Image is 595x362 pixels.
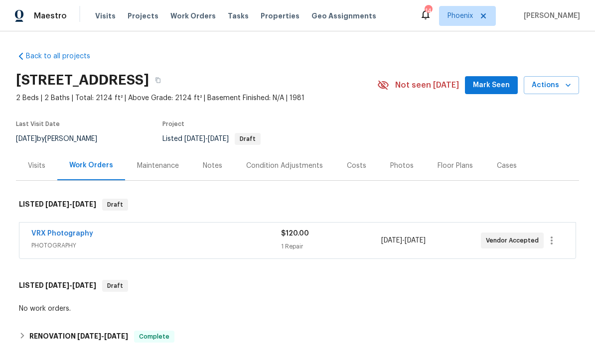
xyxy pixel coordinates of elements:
span: [DATE] [45,201,69,208]
span: - [77,333,128,340]
span: [DATE] [104,333,128,340]
h6: LISTED [19,199,96,211]
span: [DATE] [184,135,205,142]
span: [DATE] [381,237,402,244]
span: Maestro [34,11,67,21]
h2: [STREET_ADDRESS] [16,75,149,85]
span: Last Visit Date [16,121,60,127]
span: Work Orders [170,11,216,21]
span: [DATE] [208,135,229,142]
span: PHOTOGRAPHY [31,241,281,250]
div: Maintenance [137,161,179,171]
span: [DATE] [77,333,101,340]
div: Visits [28,161,45,171]
span: [PERSON_NAME] [520,11,580,21]
span: Actions [532,79,571,92]
span: Not seen [DATE] [395,80,459,90]
div: Photos [390,161,414,171]
span: - [381,236,426,245]
span: Phoenix [447,11,473,21]
span: Draft [236,136,260,142]
a: VRX Photography [31,230,93,237]
div: Condition Adjustments [246,161,323,171]
span: - [45,201,96,208]
span: [DATE] [45,282,69,289]
span: Geo Assignments [311,11,376,21]
h6: LISTED [19,280,96,292]
span: [DATE] [16,135,37,142]
div: RENOVATION [DATE]-[DATE]Complete [16,325,579,349]
button: Actions [524,76,579,95]
div: Cases [497,161,517,171]
span: Listed [162,135,261,142]
span: Vendor Accepted [486,236,543,245]
div: 1 Repair [281,241,381,251]
div: No work orders. [19,304,576,314]
button: Copy Address [149,71,167,89]
span: Projects [128,11,158,21]
div: 14 [425,6,432,16]
span: [DATE] [72,201,96,208]
span: Draft [103,200,127,210]
span: Complete [135,332,173,342]
span: 2 Beds | 2 Baths | Total: 2124 ft² | Above Grade: 2124 ft² | Basement Finished: N/A | 1981 [16,93,377,103]
span: [DATE] [405,237,426,244]
div: Costs [347,161,366,171]
span: Project [162,121,184,127]
span: $120.00 [281,230,309,237]
button: Mark Seen [465,76,518,95]
a: Back to all projects [16,51,112,61]
div: LISTED [DATE]-[DATE]Draft [16,189,579,221]
div: LISTED [DATE]-[DATE]Draft [16,270,579,302]
span: Tasks [228,12,249,19]
span: - [184,135,229,142]
span: [DATE] [72,282,96,289]
div: Notes [203,161,222,171]
div: by [PERSON_NAME] [16,133,109,145]
span: Mark Seen [473,79,510,92]
span: Properties [261,11,299,21]
h6: RENOVATION [29,331,128,343]
div: Floor Plans [438,161,473,171]
div: Work Orders [69,160,113,170]
span: Draft [103,281,127,291]
span: Visits [95,11,116,21]
span: - [45,282,96,289]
